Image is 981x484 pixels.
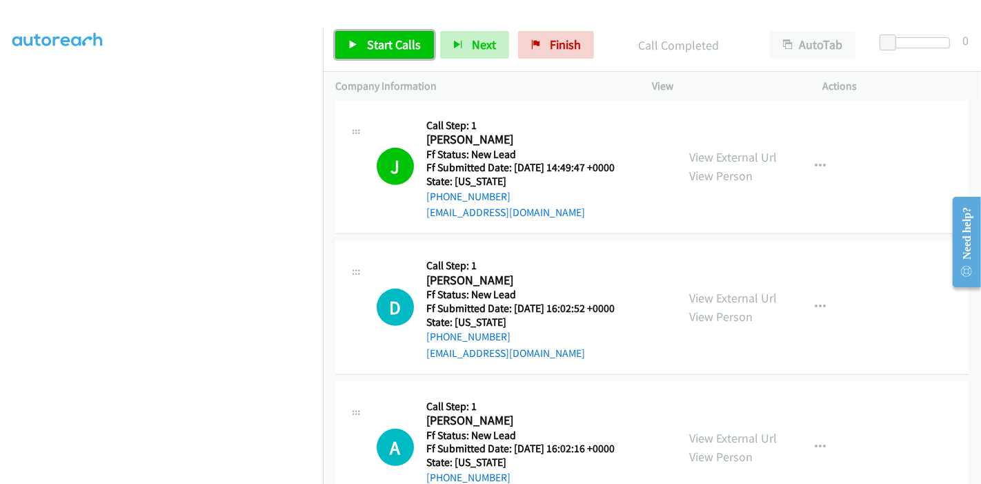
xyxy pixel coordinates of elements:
[335,78,627,95] p: Company Information
[426,132,632,148] h2: [PERSON_NAME]
[689,290,777,306] a: View External Url
[550,37,581,52] span: Finish
[426,471,511,484] a: [PHONE_NUMBER]
[652,78,798,95] p: View
[426,456,615,470] h5: State: [US_STATE]
[426,302,615,316] h5: Ff Submitted Date: [DATE] 16:02:52 +0000
[823,78,969,95] p: Actions
[518,31,594,59] a: Finish
[426,288,615,302] h5: Ff Status: New Lead
[426,259,615,273] h5: Call Step: 1
[377,429,414,466] h1: A
[962,31,969,50] div: 0
[689,309,753,325] a: View Person
[426,161,632,175] h5: Ff Submitted Date: [DATE] 14:49:47 +0000
[367,37,421,52] span: Start Calls
[426,413,615,429] h2: [PERSON_NAME]
[426,316,615,329] h5: State: [US_STATE]
[472,37,496,52] span: Next
[426,119,632,133] h5: Call Step: 1
[426,429,615,443] h5: Ff Status: New Lead
[335,31,434,59] a: Start Calls
[440,31,509,59] button: Next
[689,449,753,465] a: View Person
[426,273,615,289] h2: [PERSON_NAME]
[426,190,511,203] a: [PHONE_NUMBER]
[377,289,414,326] h1: D
[426,206,585,219] a: [EMAIL_ADDRESS][DOMAIN_NAME]
[689,168,753,184] a: View Person
[377,429,414,466] div: The call is yet to be attempted
[426,347,585,360] a: [EMAIL_ADDRESS][DOMAIN_NAME]
[426,330,511,343] a: [PHONE_NUMBER]
[426,175,632,188] h5: State: [US_STATE]
[377,148,414,185] h1: J
[942,187,981,297] iframe: Resource Center
[689,149,777,165] a: View External Url
[689,430,777,446] a: View External Url
[613,36,745,55] p: Call Completed
[770,31,855,59] button: AutoTab
[426,148,632,162] h5: Ff Status: New Lead
[426,442,615,456] h5: Ff Submitted Date: [DATE] 16:02:16 +0000
[886,37,950,48] div: Delay between calls (in seconds)
[426,400,615,414] h5: Call Step: 1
